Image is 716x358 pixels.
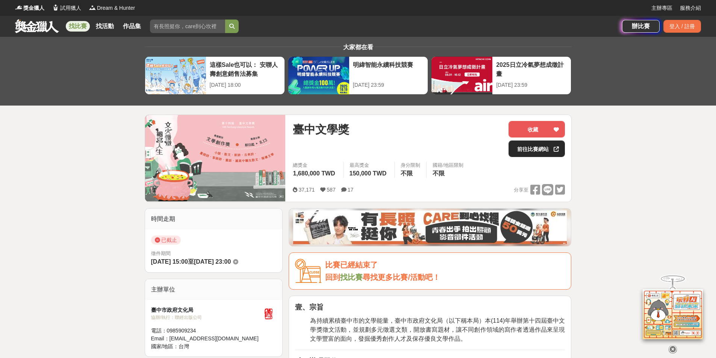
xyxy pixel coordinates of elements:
[350,170,387,177] span: 150,000 TWD
[151,251,171,256] span: 徵件期間
[401,162,420,169] div: 身分限制
[93,21,117,32] a: 找活動
[288,56,428,95] a: 明緯智能永續科技競賽[DATE] 23:59
[60,4,81,12] span: 試用獵人
[327,187,335,193] span: 587
[293,121,349,138] span: 臺中文學獎
[145,115,286,201] img: Cover Image
[15,4,23,11] img: Logo
[353,81,424,89] div: [DATE] 23:59
[353,60,424,77] div: 明緯智能永續科技競賽
[496,81,567,89] div: [DATE] 23:59
[431,56,571,95] a: 2025日立冷氣夢想成徵計畫[DATE] 23:59
[310,317,565,342] span: 為持續累積臺中市的文學能量，臺中市政府文化局（以下稱本局）本(114)年舉辦第十四屆臺中文學獎徵文活動，並規劃多元徵選文類，開放書寫題材，讓不同創作領域的寫作者透過作品來呈現文學豐富的面向，發掘...
[295,259,321,283] img: Icon
[52,4,59,11] img: Logo
[622,20,660,33] a: 辦比賽
[179,343,189,349] span: 台灣
[350,162,389,169] span: 最高獎金
[145,208,283,230] div: 時間走期
[210,81,281,89] div: [DATE] 18:00
[680,4,701,12] a: 服務介紹
[496,60,567,77] div: 2025日立冷氣夢想成徵計畫
[401,170,413,177] span: 不限
[151,343,179,349] span: 國家/地區：
[340,273,363,281] a: 找比賽
[651,4,672,12] a: 主辦專區
[514,184,528,196] span: 分享至
[210,60,281,77] div: 這樣Sale也可以： 安聯人壽創意銷售法募集
[348,187,354,193] span: 17
[151,327,262,335] div: 電話： 0985909234
[363,273,440,281] span: 尋找更多比賽/活動吧！
[120,21,144,32] a: 作品集
[643,289,703,339] img: d2146d9a-e6f6-4337-9592-8cefde37ba6b.png
[298,187,315,193] span: 37,171
[52,4,81,12] a: Logo試用獵人
[151,236,181,245] span: 已截止
[293,210,567,244] img: 35ad34ac-3361-4bcf-919e-8d747461931d.jpg
[509,140,565,157] a: 前往比賽網站
[66,21,90,32] a: 找比賽
[433,170,445,177] span: 不限
[150,20,225,33] input: 有長照挺你，care到心坎裡！青春出手，拍出照顧 影音徵件活動
[188,258,194,265] span: 至
[145,279,283,300] div: 主辦單位
[509,121,565,137] button: 收藏
[433,162,463,169] div: 國籍/地區限制
[325,259,565,271] div: 比賽已經結束了
[151,306,262,314] div: 臺中市政府文化局
[325,273,340,281] span: 回到
[341,44,375,50] span: 大家都在看
[89,4,135,12] a: LogoDream & Hunter
[293,170,335,177] span: 1,680,000 TWD
[23,4,44,12] span: 獎金獵人
[97,4,135,12] span: Dream & Hunter
[15,4,44,12] a: Logo獎金獵人
[89,4,96,11] img: Logo
[145,56,285,95] a: 這樣Sale也可以： 安聯人壽創意銷售法募集[DATE] 18:00
[151,335,262,343] div: Email： [EMAIL_ADDRESS][DOMAIN_NAME]
[293,162,337,169] span: 總獎金
[151,314,262,321] div: 協辦/執行： 聯經出版公司
[295,303,324,311] strong: 壹、宗旨
[151,258,188,265] span: [DATE] 15:00
[663,20,701,33] div: 登入 / 註冊
[194,258,231,265] span: [DATE] 23:00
